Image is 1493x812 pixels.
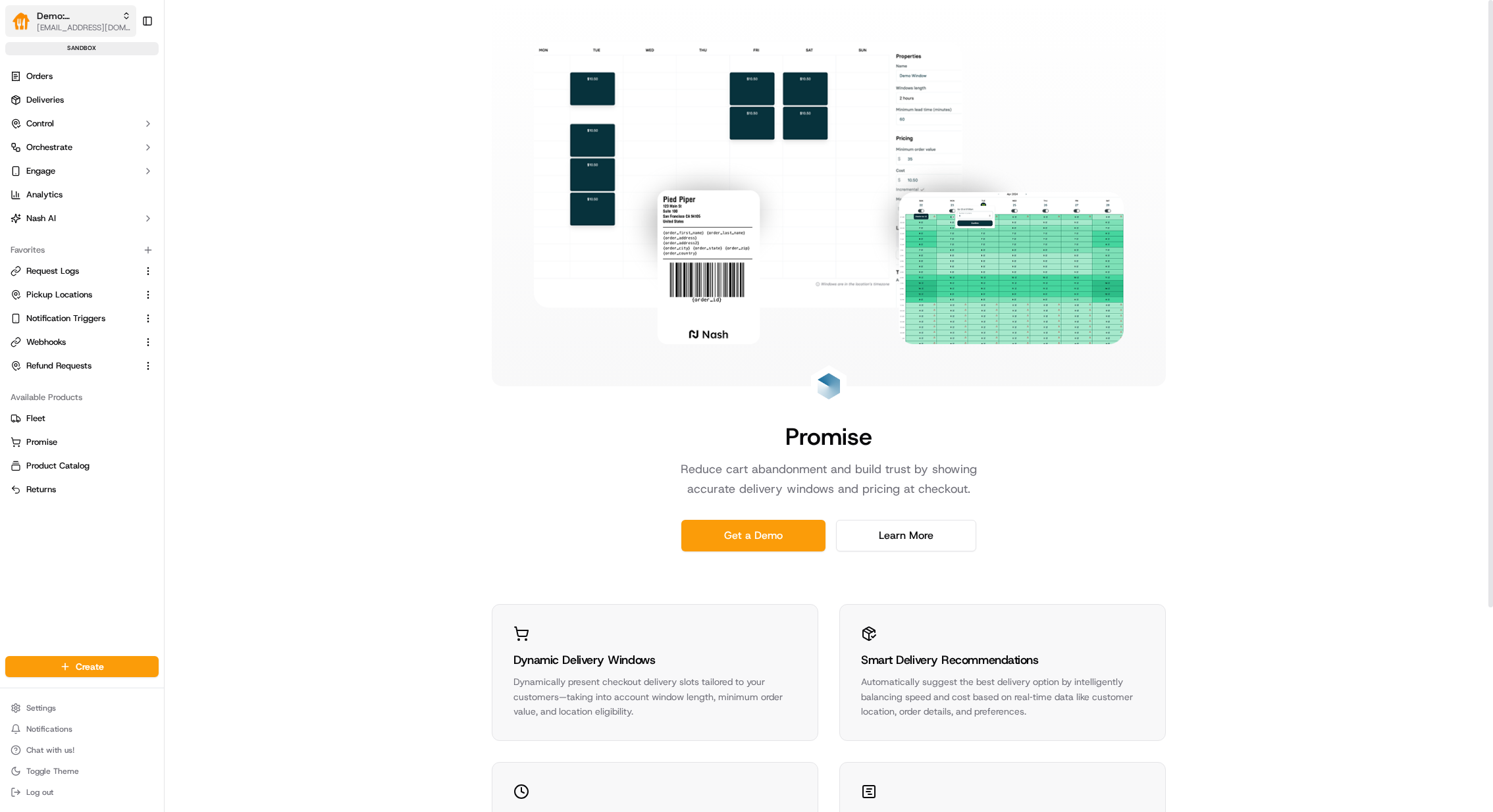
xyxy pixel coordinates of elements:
div: Dynamic Delivery Windows [513,651,797,669]
span: Notifications [26,724,72,734]
span: Nash AI [26,213,56,224]
button: Notification Triggers [5,308,159,329]
span: API Documentation [124,190,211,203]
span: Pickup Locations [26,289,92,301]
span: Request Logs [26,265,79,277]
span: Knowledge Base [26,190,101,203]
button: Chat with us! [5,741,159,759]
span: Chat with us! [26,745,74,755]
a: Request Logs [11,265,138,277]
button: Create [5,656,159,677]
span: Promise [26,436,57,448]
button: Start new chat [224,129,240,145]
a: Orders [5,66,159,87]
span: Refund Requests [26,360,92,372]
button: Toggle Theme [5,762,159,780]
div: 💻 [111,191,122,202]
span: Log out [26,787,53,798]
a: Powered byPylon [93,222,159,232]
a: Pickup Locations [11,289,138,301]
a: Fleet [11,413,153,424]
button: Control [5,113,159,134]
button: Engage [5,161,159,182]
h1: Promise [785,423,872,449]
span: Orchestrate [26,141,72,153]
button: Demo: MahmoudDemo: [PERSON_NAME][EMAIL_ADDRESS][DOMAIN_NAME] [5,5,136,37]
img: 1736555255976-a54dd68f-1ca7-489b-9aae-adbdc363a1c4 [13,125,37,149]
a: Deliveries [5,89,159,111]
div: Favorites [5,240,159,261]
a: Refund Requests [11,360,138,372]
a: Returns [11,484,153,495]
div: Available Products [5,387,159,408]
button: Fleet [5,408,159,429]
button: Demo: [PERSON_NAME] [37,9,117,22]
span: Control [26,118,54,130]
button: Webhooks [5,332,159,353]
a: Get a Demo [681,520,825,551]
div: sandbox [5,42,159,55]
a: Promise [11,436,153,448]
a: Analytics [5,184,159,205]
button: [EMAIL_ADDRESS][DOMAIN_NAME] [37,22,131,33]
button: Log out [5,783,159,801]
a: Webhooks [11,336,138,348]
button: Request Logs [5,261,159,282]
span: Analytics [26,189,63,201]
button: Orchestrate [5,137,159,158]
span: Returns [26,484,56,495]
img: Nash [13,13,39,39]
span: Product Catalog [26,460,90,472]
button: Settings [5,699,159,717]
span: Settings [26,703,56,713]
img: Landing Page Image [534,42,1124,344]
span: Create [76,660,104,673]
img: Demo: Mahmoud [11,11,32,32]
a: Learn More [836,520,976,551]
button: Returns [5,479,159,500]
span: Webhooks [26,336,66,348]
input: Got a question? Start typing here... [34,84,237,98]
div: Smart Delivery Recommendations [861,651,1144,669]
span: Orders [26,70,53,82]
button: Pickup Locations [5,284,159,305]
a: Product Catalog [11,460,153,472]
button: Product Catalog [5,455,159,476]
span: Toggle Theme [26,766,79,776]
a: 💻API Documentation [106,185,217,209]
a: Notification Triggers [11,313,138,324]
span: Notification Triggers [26,313,105,324]
img: Landing Page Icon [816,373,842,399]
p: Welcome 👋 [13,52,240,73]
div: Dynamically present checkout delivery slots tailored to your customers—taking into account window... [513,674,797,719]
div: 📗 [13,191,24,202]
button: Notifications [5,720,159,738]
span: Deliveries [26,94,64,106]
div: We're available if you need us! [45,138,167,149]
button: Promise [5,432,159,453]
div: Start new chat [45,125,216,138]
p: Reduce cart abandonment and build trust by showing accurate delivery windows and pricing at check... [660,460,997,499]
button: Refund Requests [5,355,159,376]
span: Fleet [26,413,45,424]
a: 📗Knowledge Base [8,185,106,209]
div: Automatically suggest the best delivery option by intelligently balancing speed and cost based on... [861,674,1144,719]
span: Pylon [131,222,159,232]
span: Engage [26,165,55,177]
button: Nash AI [5,208,159,229]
